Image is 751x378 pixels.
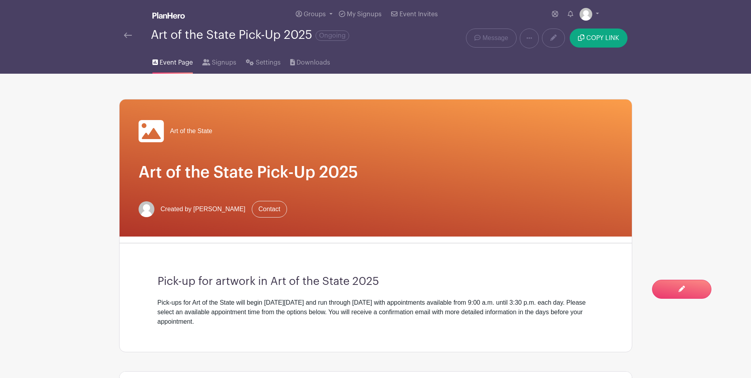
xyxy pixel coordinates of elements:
[347,11,382,17] span: My Signups
[158,298,594,326] div: Pick-ups for Art of the State will begin [DATE][DATE] and run through [DATE] with appointments av...
[483,33,508,43] span: Message
[124,32,132,38] img: back-arrow-29a5d9b10d5bd6ae65dc969a981735edf675c4d7a1fe02e03b50dbd4ba3cdb55.svg
[570,29,627,48] button: COPY LINK
[246,48,280,74] a: Settings
[152,48,193,74] a: Event Page
[139,163,613,182] h1: Art of the State Pick-Up 2025
[161,204,245,214] span: Created by [PERSON_NAME]
[297,58,330,67] span: Downloads
[290,48,330,74] a: Downloads
[152,12,185,19] img: logo_white-6c42ec7e38ccf1d336a20a19083b03d10ae64f83f12c07503d8b9e83406b4c7d.svg
[158,275,594,288] h3: Pick-up for artwork in Art of the State 2025
[256,58,281,67] span: Settings
[160,58,193,67] span: Event Page
[139,201,154,217] img: default-ce2991bfa6775e67f084385cd625a349d9dcbb7a52a09fb2fda1e96e2d18dcdb.png
[580,8,592,21] img: default-ce2991bfa6775e67f084385cd625a349d9dcbb7a52a09fb2fda1e96e2d18dcdb.png
[586,35,619,41] span: COPY LINK
[399,11,438,17] span: Event Invites
[304,11,326,17] span: Groups
[252,201,287,218] a: Contact
[212,58,236,67] span: Signups
[316,31,349,41] span: Ongoing
[466,29,516,48] a: Message
[170,126,213,136] span: Art of the State
[202,48,236,74] a: Signups
[151,29,349,42] div: Art of the State Pick-Up 2025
